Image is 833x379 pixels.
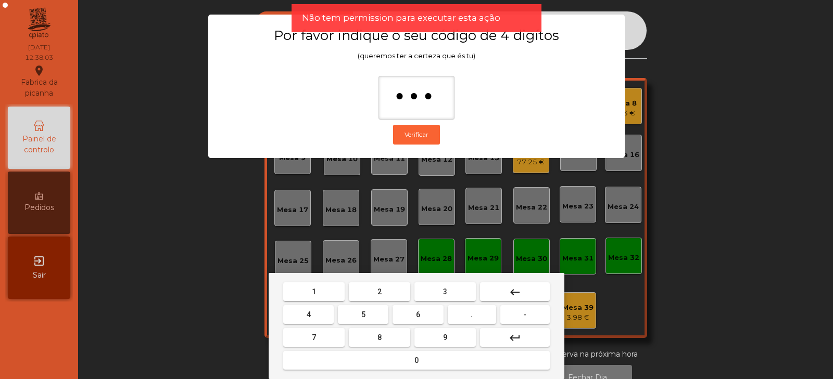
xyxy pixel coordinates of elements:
span: 8 [377,333,382,342]
span: . [471,310,473,319]
span: 2 [377,287,382,296]
span: 9 [443,333,447,342]
button: 9 [414,328,476,347]
button: Verificar [393,125,440,145]
span: 3 [443,287,447,296]
span: 1 [312,287,316,296]
button: . [448,305,496,324]
h3: Por favor indique o seu código de 4 digítos [229,27,604,44]
span: 0 [414,356,419,364]
mat-icon: keyboard_return [509,332,521,344]
button: 4 [283,305,334,324]
button: 8 [349,328,410,347]
span: 6 [416,310,420,319]
button: 1 [283,282,345,301]
mat-icon: keyboard_backspace [509,286,521,298]
span: 5 [361,310,365,319]
button: 6 [393,305,443,324]
span: 4 [307,310,311,319]
button: - [500,305,550,324]
span: 7 [312,333,316,342]
button: 7 [283,328,345,347]
button: 3 [414,282,476,301]
button: 2 [349,282,410,301]
span: (queremos ter a certeza que és tu) [358,52,475,60]
button: 5 [338,305,388,324]
span: Não tem permission para executar esta ação [302,11,500,24]
button: 0 [283,351,550,370]
span: - [523,310,526,319]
